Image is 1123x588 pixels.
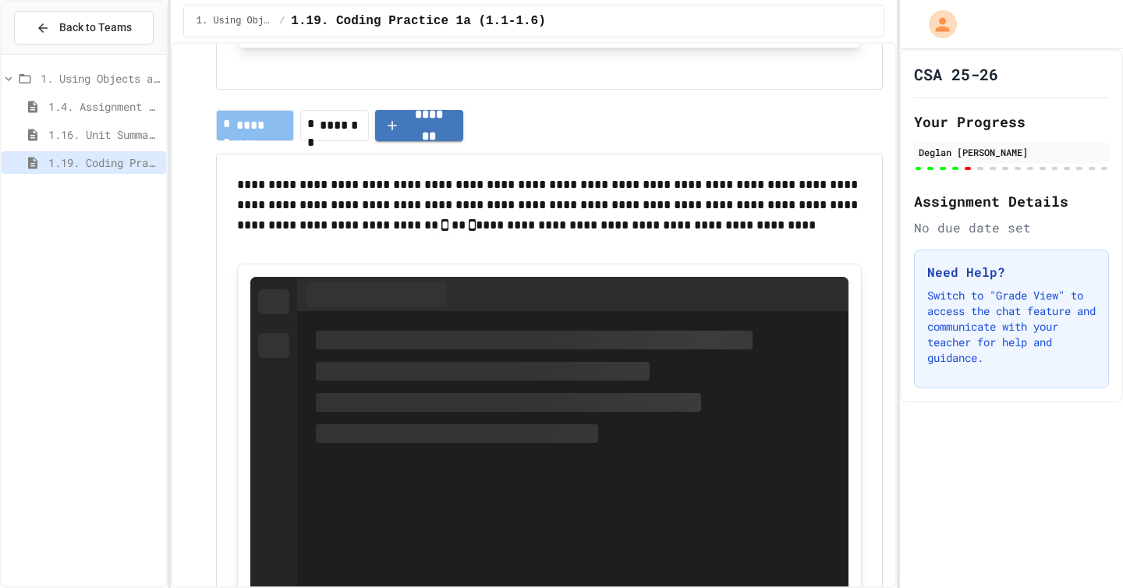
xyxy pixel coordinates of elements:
[48,126,160,143] span: 1.16. Unit Summary 1a (1.1-1.6)
[291,12,545,30] span: 1.19. Coding Practice 1a (1.1-1.6)
[912,6,961,42] div: My Account
[197,15,273,27] span: 1. Using Objects and Methods
[914,63,998,85] h1: CSA 25-26
[914,190,1109,212] h2: Assignment Details
[48,98,160,115] span: 1.4. Assignment and Input
[14,11,154,44] button: Back to Teams
[914,111,1109,133] h2: Your Progress
[59,19,132,36] span: Back to Teams
[41,70,160,87] span: 1. Using Objects and Methods
[48,154,160,171] span: 1.19. Coding Practice 1a (1.1-1.6)
[927,263,1096,282] h3: Need Help?
[279,15,285,27] span: /
[919,145,1104,159] div: Deglan [PERSON_NAME]
[914,218,1109,237] div: No due date set
[927,288,1096,366] p: Switch to "Grade View" to access the chat feature and communicate with your teacher for help and ...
